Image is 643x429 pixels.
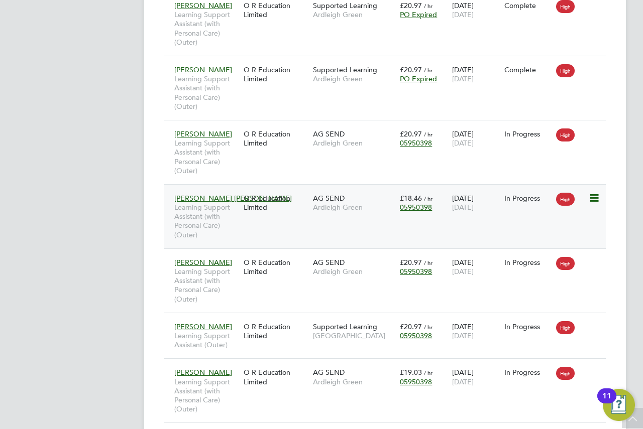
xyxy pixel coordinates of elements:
[400,377,432,386] span: 05950398
[172,317,606,325] a: [PERSON_NAME]Learning Support Assistant (Outer)O R Education LimitedSupported Learning[GEOGRAPHIC...
[174,10,239,47] span: Learning Support Assistant (with Personal Care) (Outer)
[424,130,433,138] span: / hr
[556,367,575,380] span: High
[174,331,239,349] span: Learning Support Assistant (Outer)
[556,193,575,206] span: High
[504,129,552,138] div: In Progress
[172,188,606,197] a: [PERSON_NAME] [PERSON_NAME]Learning Support Assistant (with Personal Care) (Outer)O R Education L...
[400,1,422,10] span: £20.97
[424,2,433,10] span: / hr
[400,74,437,83] span: PO Expired
[400,10,437,19] span: PO Expired
[450,363,502,391] div: [DATE]
[313,368,345,377] span: AG SEND
[172,60,606,68] a: [PERSON_NAME]Learning Support Assistant (with Personal Care) (Outer)O R Education LimitedSupporte...
[452,138,474,148] span: [DATE]
[174,203,239,239] span: Learning Support Assistant (with Personal Care) (Outer)
[313,129,345,138] span: AG SEND
[452,331,474,340] span: [DATE]
[400,368,422,377] span: £19.03
[313,194,345,203] span: AG SEND
[504,322,552,331] div: In Progress
[174,1,232,10] span: [PERSON_NAME]
[504,65,552,74] div: Complete
[602,396,611,409] div: 11
[241,363,310,391] div: O R Education Limited
[400,203,432,212] span: 05950398
[424,66,433,74] span: / hr
[241,253,310,281] div: O R Education Limited
[313,74,395,83] span: Ardleigh Green
[174,138,239,175] span: Learning Support Assistant (with Personal Care) (Outer)
[313,377,395,386] span: Ardleigh Green
[174,377,239,414] span: Learning Support Assistant (with Personal Care) (Outer)
[313,322,377,331] span: Supported Learning
[174,267,239,304] span: Learning Support Assistant (with Personal Care) (Outer)
[424,369,433,376] span: / hr
[504,258,552,267] div: In Progress
[313,331,395,340] span: [GEOGRAPHIC_DATA]
[313,203,395,212] span: Ardleigh Green
[450,189,502,217] div: [DATE]
[424,195,433,202] span: / hr
[450,124,502,153] div: [DATE]
[400,65,422,74] span: £20.97
[504,1,552,10] div: Complete
[172,124,606,132] a: [PERSON_NAME]Learning Support Assistant (with Personal Care) (Outer)O R Education LimitedAG SENDA...
[424,323,433,331] span: / hr
[504,368,552,377] div: In Progress
[313,258,345,267] span: AG SEND
[450,317,502,345] div: [DATE]
[241,124,310,153] div: O R Education Limited
[241,189,310,217] div: O R Education Limited
[313,65,377,74] span: Supported Learning
[174,74,239,111] span: Learning Support Assistant (with Personal Care) (Outer)
[174,368,232,377] span: [PERSON_NAME]
[452,10,474,19] span: [DATE]
[556,321,575,334] span: High
[556,64,575,77] span: High
[313,267,395,276] span: Ardleigh Green
[174,65,232,74] span: [PERSON_NAME]
[313,1,377,10] span: Supported Learning
[172,362,606,371] a: [PERSON_NAME]Learning Support Assistant (with Personal Care) (Outer)O R Education LimitedAG SENDA...
[174,258,232,267] span: [PERSON_NAME]
[424,259,433,266] span: / hr
[603,389,635,421] button: Open Resource Center, 11 new notifications
[452,377,474,386] span: [DATE]
[452,267,474,276] span: [DATE]
[452,74,474,83] span: [DATE]
[450,60,502,88] div: [DATE]
[400,129,422,138] span: £20.97
[400,138,432,148] span: 05950398
[172,252,606,261] a: [PERSON_NAME]Learning Support Assistant (with Personal Care) (Outer)O R Education LimitedAG SENDA...
[400,267,432,276] span: 05950398
[556,128,575,141] span: High
[313,138,395,148] span: Ardleigh Green
[400,194,422,203] span: £18.46
[504,194,552,203] div: In Progress
[400,258,422,267] span: £20.97
[450,253,502,281] div: [DATE]
[174,322,232,331] span: [PERSON_NAME]
[556,257,575,270] span: High
[452,203,474,212] span: [DATE]
[174,194,292,203] span: [PERSON_NAME] [PERSON_NAME]
[241,317,310,345] div: O R Education Limited
[400,331,432,340] span: 05950398
[313,10,395,19] span: Ardleigh Green
[241,60,310,88] div: O R Education Limited
[400,322,422,331] span: £20.97
[174,129,232,138] span: [PERSON_NAME]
